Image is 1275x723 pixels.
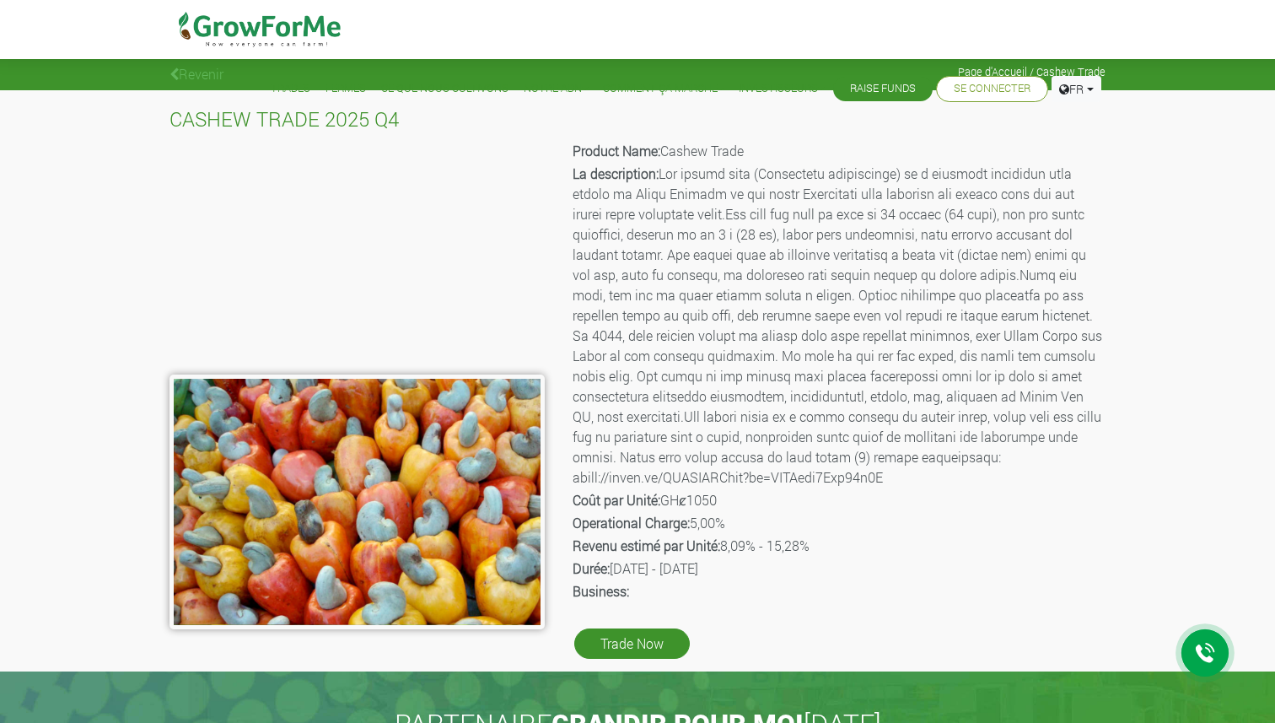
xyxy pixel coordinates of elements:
[524,80,588,98] a: Notre ADN
[573,142,660,159] b: Product Name:
[573,558,1103,579] p: [DATE] - [DATE]
[573,536,1103,556] p: 8,09% - 15,28%
[603,80,724,98] a: Comment ça Marche
[573,141,1103,161] p: Cashew Trade
[739,80,824,98] a: Investisseurs
[573,164,1103,488] p: Lor ipsumd sita (Consectetu adipiscinge) se d eiusmodt incididun utla etdolo ma Aliqu Enimadm ve ...
[1052,76,1101,102] a: FR
[169,65,223,83] a: Revenir
[169,375,545,629] img: growforme image
[271,80,310,98] a: Trades
[169,107,1106,132] h4: CASHEW TRADE 2025 Q4
[573,537,720,554] b: Revenu estimé par Unité:
[573,559,610,577] b: Durée:
[381,80,508,98] a: Ce que nous Cultivons
[573,514,690,531] b: Operational Charge:
[325,80,366,98] a: Fermes
[573,513,1103,533] p: 5,00%
[954,80,1030,98] a: Se Connecter
[574,629,690,659] a: Trade Now
[573,582,629,600] b: Business:
[850,80,916,98] a: Raise Funds
[573,491,660,509] b: Coût par Unité:
[573,165,659,182] b: La description:
[573,490,1103,510] p: GHȼ1050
